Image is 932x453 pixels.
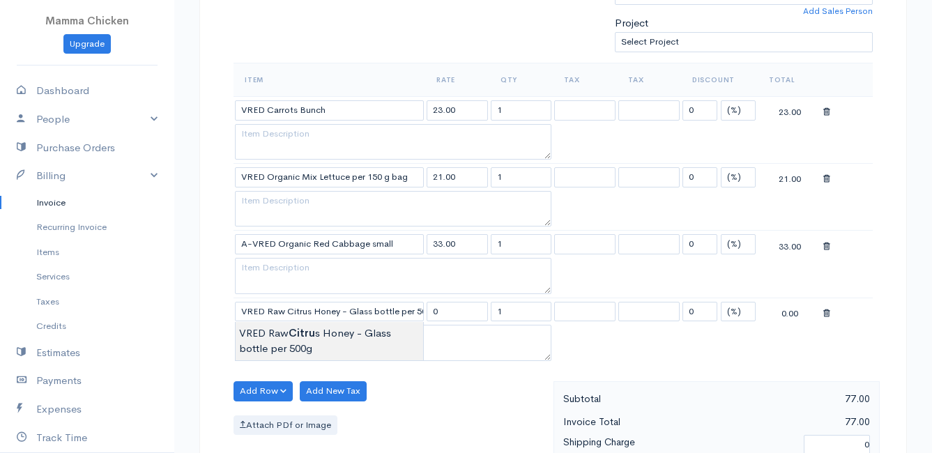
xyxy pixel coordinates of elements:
[236,322,423,360] div: VRED Raw s Honey - Glass bottle per 500g
[425,63,489,96] th: Rate
[717,413,877,431] div: 77.00
[556,390,717,408] div: Subtotal
[289,326,315,339] strong: Citru
[553,63,617,96] th: Tax
[803,5,873,17] a: Add Sales Person
[235,234,424,254] input: Item Name
[235,167,424,187] input: Item Name
[234,381,293,401] button: Add Row
[681,63,758,96] th: Discount
[556,413,717,431] div: Invoice Total
[617,63,681,96] th: Tax
[235,100,424,121] input: Item Name
[759,236,820,254] div: 33.00
[759,102,820,119] div: 23.00
[63,34,111,54] a: Upgrade
[234,415,337,436] label: Attach PDf or Image
[717,390,877,408] div: 77.00
[234,63,425,96] th: Item
[758,63,822,96] th: Total
[45,14,129,27] span: Mamma Chicken
[615,15,648,31] label: Project
[759,303,820,321] div: 0.00
[489,63,553,96] th: Qty
[235,302,424,322] input: Item Name
[300,381,367,401] button: Add New Tax
[759,169,820,186] div: 21.00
